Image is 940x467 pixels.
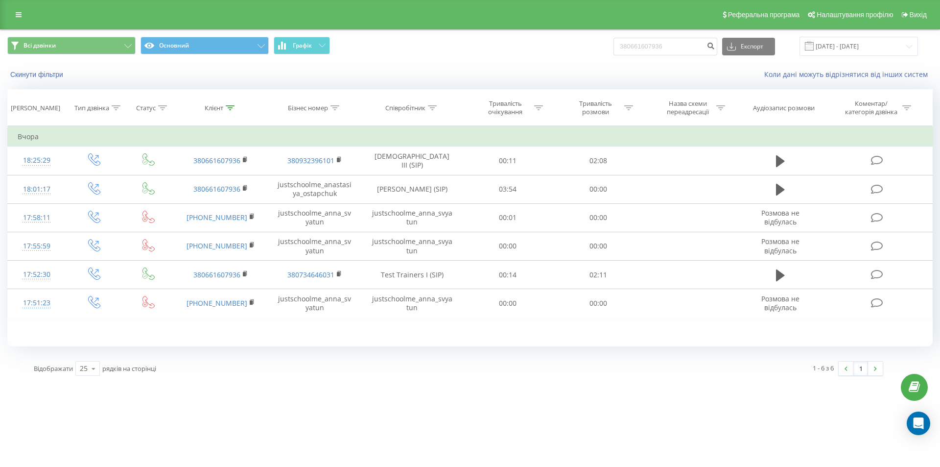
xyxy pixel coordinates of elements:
[463,147,553,175] td: 00:11
[7,37,136,54] button: Всі дзвінки
[141,37,269,54] button: Основний
[569,99,622,116] div: Тривалість розмови
[193,156,240,165] a: 380661607936
[813,363,834,373] div: 1 - 6 з 6
[23,42,56,49] span: Всі дзвінки
[274,37,330,54] button: Графік
[18,294,56,313] div: 17:51:23
[361,232,463,260] td: justschoolme_anna_svyatun
[553,203,643,232] td: 00:00
[361,203,463,232] td: justschoolme_anna_svyatun
[193,184,240,194] a: 380661607936
[361,147,463,175] td: [DEMOGRAPHIC_DATA] III (SIP)
[479,99,532,116] div: Тривалість очікування
[853,362,868,375] a: 1
[293,42,312,49] span: Графік
[80,364,88,373] div: 25
[8,127,933,147] td: Вчора
[463,203,553,232] td: 00:01
[463,289,553,318] td: 00:00
[361,289,463,318] td: justschoolme_anna_svyatun
[463,175,553,203] td: 03:54
[553,289,643,318] td: 00:00
[288,104,328,112] div: Бізнес номер
[553,175,643,203] td: 00:00
[722,38,775,55] button: Експорт
[661,99,714,116] div: Назва схеми переадресації
[463,232,553,260] td: 00:00
[287,156,334,165] a: 380932396101
[287,270,334,279] a: 380734646031
[187,298,247,308] a: [PHONE_NUMBER]
[268,175,362,203] td: justschoolme_anastasiya_ostapchuk
[361,175,463,203] td: [PERSON_NAME] (SIP)
[910,11,927,19] span: Вихід
[18,180,56,199] div: 18:01:17
[18,265,56,284] div: 17:52:30
[205,104,223,112] div: Клієнт
[193,270,240,279] a: 380661607936
[268,203,362,232] td: justschoolme_anna_svyatun
[764,70,933,79] a: Коли дані можуть відрізнятися вiд інших систем
[817,11,893,19] span: Налаштування профілю
[102,364,156,373] span: рядків на сторінці
[187,213,247,222] a: [PHONE_NUMBER]
[463,261,553,289] td: 00:14
[907,412,930,435] div: Open Intercom Messenger
[553,147,643,175] td: 02:08
[74,104,109,112] div: Тип дзвінка
[613,38,717,55] input: Пошук за номером
[11,104,60,112] div: [PERSON_NAME]
[18,237,56,256] div: 17:55:59
[136,104,156,112] div: Статус
[268,232,362,260] td: justschoolme_anna_svyatun
[34,364,73,373] span: Відображати
[761,237,799,255] span: Розмова не відбулась
[553,232,643,260] td: 00:00
[187,241,247,250] a: [PHONE_NUMBER]
[761,208,799,226] span: Розмова не відбулась
[7,70,68,79] button: Скинути фільтри
[553,261,643,289] td: 02:11
[843,99,900,116] div: Коментар/категорія дзвінка
[268,289,362,318] td: justschoolme_anna_svyatun
[18,151,56,170] div: 18:25:29
[18,208,56,227] div: 17:58:11
[385,104,425,112] div: Співробітник
[361,261,463,289] td: Test Trainers I (SIP)
[761,294,799,312] span: Розмова не відбулась
[728,11,800,19] span: Реферальна програма
[753,104,815,112] div: Аудіозапис розмови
